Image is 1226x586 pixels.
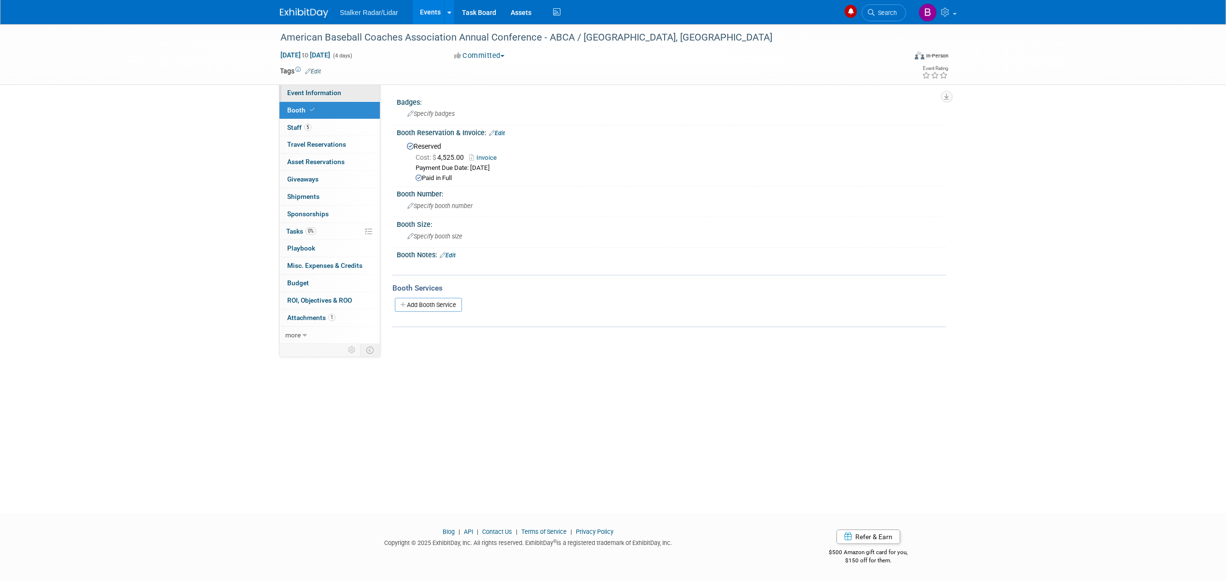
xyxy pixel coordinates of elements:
[280,51,331,59] span: [DATE] [DATE]
[416,164,939,173] div: Payment Due Date: [DATE]
[397,95,946,107] div: Badges:
[397,248,946,260] div: Booth Notes:
[397,187,946,199] div: Booth Number:
[416,153,468,161] span: 4,525.00
[922,66,948,71] div: Event Rating
[328,314,335,321] span: 1
[287,296,352,304] span: ROI, Objectives & ROO
[279,153,380,170] a: Asset Reservations
[301,51,310,59] span: to
[836,530,900,544] a: Refer & Earn
[576,528,613,535] a: Privacy Policy
[279,309,380,326] a: Attachments1
[553,539,557,544] sup: ®
[862,4,906,21] a: Search
[310,107,315,112] i: Booth reservation complete
[280,66,321,76] td: Tags
[306,227,316,235] span: 0%
[451,51,508,61] button: Committed
[305,68,321,75] a: Edit
[304,124,311,131] span: 5
[514,528,520,535] span: |
[279,240,380,257] a: Playbook
[287,89,341,97] span: Event Information
[287,279,309,287] span: Budget
[416,174,939,183] div: Paid in Full
[279,102,380,119] a: Booth
[279,119,380,136] a: Staff5
[404,139,939,183] div: Reserved
[407,233,462,240] span: Specify booth size
[489,130,505,137] a: Edit
[279,257,380,274] a: Misc. Expenses & Credits
[416,153,437,161] span: Cost: $
[287,106,317,114] span: Booth
[456,528,462,535] span: |
[279,292,380,309] a: ROI, Objectives & ROO
[407,110,455,117] span: Specify badges
[279,223,380,240] a: Tasks0%
[279,206,380,223] a: Sponsorships
[280,536,776,547] div: Copyright © 2025 ExhibitDay, Inc. All rights reserved. ExhibitDay is a registered trademark of Ex...
[469,154,502,161] a: Invoice
[344,344,361,356] td: Personalize Event Tab Strip
[280,8,328,18] img: ExhibitDay
[482,528,512,535] a: Contact Us
[287,158,345,166] span: Asset Reservations
[277,29,892,46] div: American Baseball Coaches Association Annual Conference - ABCA / [GEOGRAPHIC_DATA], [GEOGRAPHIC_D...
[397,126,946,138] div: Booth Reservation & Invoice:
[361,344,380,356] td: Toggle Event Tabs
[287,244,315,252] span: Playbook
[279,136,380,153] a: Travel Reservations
[397,217,946,229] div: Booth Size:
[286,227,316,235] span: Tasks
[791,542,947,564] div: $500 Amazon gift card for you,
[464,528,473,535] a: API
[568,528,574,535] span: |
[287,262,362,269] span: Misc. Expenses & Credits
[279,188,380,205] a: Shipments
[279,84,380,101] a: Event Information
[287,193,320,200] span: Shipments
[919,3,937,22] img: Brooke Journet
[287,175,319,183] span: Giveaways
[915,52,924,59] img: Format-Inperson.png
[521,528,567,535] a: Terms of Service
[440,252,456,259] a: Edit
[287,314,335,321] span: Attachments
[875,9,897,16] span: Search
[392,283,946,293] div: Booth Services
[395,298,462,312] a: Add Booth Service
[279,275,380,292] a: Budget
[474,528,481,535] span: |
[407,202,473,209] span: Specify booth number
[849,50,948,65] div: Event Format
[279,327,380,344] a: more
[926,52,948,59] div: In-Person
[443,528,455,535] a: Blog
[287,124,311,131] span: Staff
[332,53,352,59] span: (4 days)
[791,557,947,565] div: $150 off for them.
[287,140,346,148] span: Travel Reservations
[279,171,380,188] a: Giveaways
[287,210,329,218] span: Sponsorships
[340,9,398,16] span: Stalker Radar/Lidar
[285,331,301,339] span: more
